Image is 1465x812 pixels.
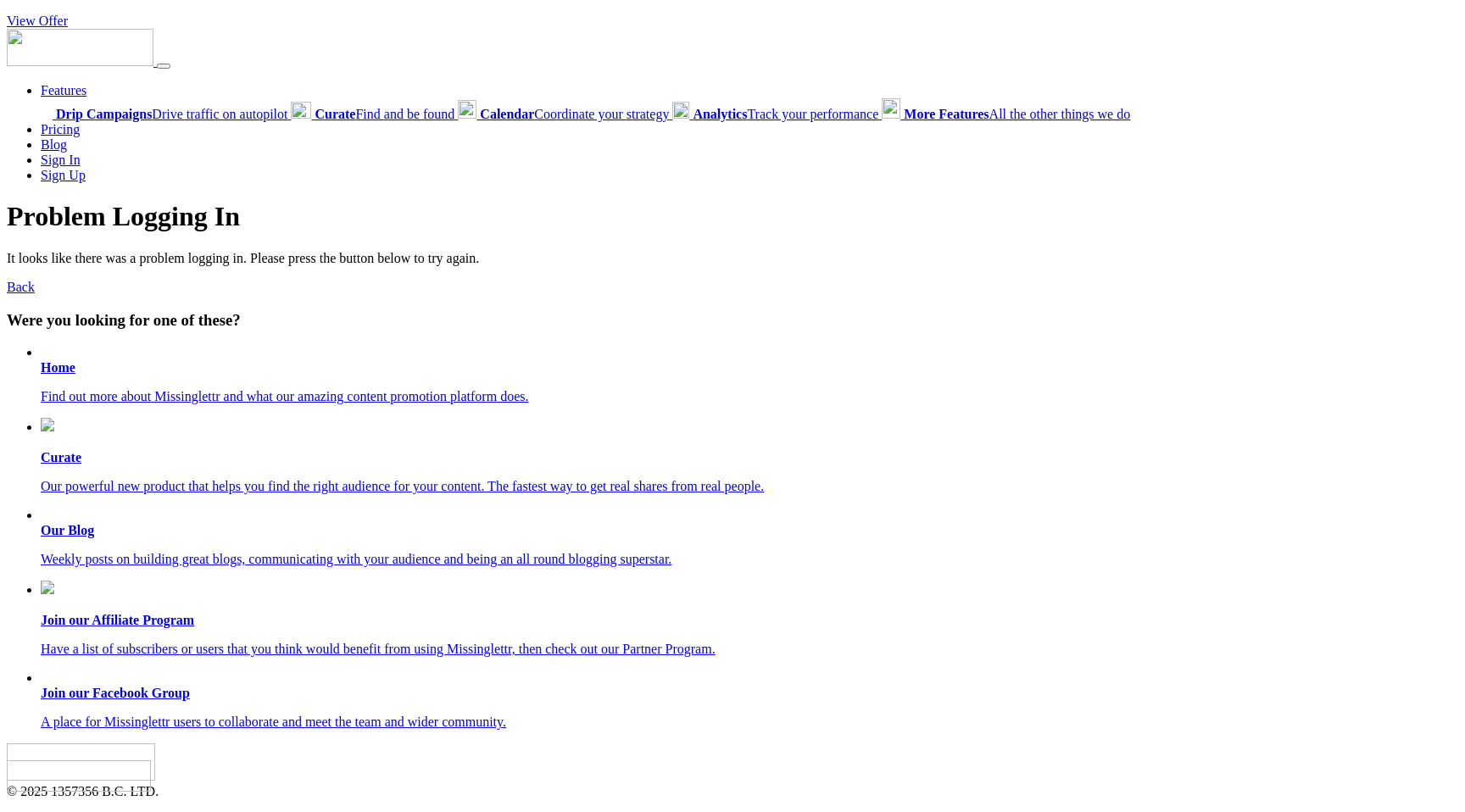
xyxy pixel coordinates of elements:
a: CalendarCoordinate your strategy [458,107,672,121]
span: Drive traffic on autopilot [56,107,287,121]
b: Analytics [693,107,747,121]
img: Missinglettr - Social Media Marketing for content focused teams | Product Hunt [7,760,151,792]
a: View Offer [7,14,68,28]
span: Track your performance [693,107,878,121]
a: Blog [41,137,67,152]
a: Join our Facebook Group A place for Missinglettr users to collaborate and meet the team and wider... [41,686,1458,730]
div: Features [41,98,1458,122]
b: Home [41,360,75,375]
div: © 2025 1357356 B.C. LTD. [7,743,1458,799]
a: Sign In [41,153,81,167]
b: More Features [904,107,989,121]
a: Curate Our powerful new product that helps you find the right audience for your content. The fast... [41,418,1458,494]
h1: Problem Logging In [7,201,1458,232]
img: curate.png [41,418,54,431]
a: Drip CampaignsDrive traffic on autopilot [41,107,291,121]
p: Weekly posts on building great blogs, communicating with your audience and being an all round blo... [41,552,1458,567]
b: Curate [41,450,81,464]
span: All the other things we do [904,107,1130,121]
img: revenue.png [41,581,54,594]
p: Our powerful new product that helps you find the right audience for your content. The fastest way... [41,479,1458,494]
a: AnalyticsTrack your performance [672,107,882,121]
b: Our Blog [41,523,94,537]
a: Sign Up [41,168,86,182]
a: More FeaturesAll the other things we do [882,107,1130,121]
span: Find and be found [315,107,454,121]
a: Features [41,83,86,97]
p: It looks like there was a problem logging in. Please press the button below to try again. [7,251,1458,266]
p: A place for Missinglettr users to collaborate and meet the team and wider community. [41,715,1458,730]
a: Home Find out more about Missinglettr and what our amazing content promotion platform does. [41,360,1458,404]
b: Drip Campaigns [56,107,152,121]
button: Menu [157,64,170,69]
a: Join our Affiliate Program Have a list of subscribers or users that you think would benefit from ... [41,581,1458,657]
p: Find out more about Missinglettr and what our amazing content promotion platform does. [41,389,1458,404]
a: CurateFind and be found [291,107,458,121]
b: Calendar [480,107,534,121]
a: Our Blog Weekly posts on building great blogs, communicating with your audience and being an all ... [41,523,1458,567]
b: Curate [315,107,355,121]
span: Coordinate your strategy [480,107,669,121]
a: Back [7,280,35,294]
p: Have a list of subscribers or users that you think would benefit from using Missinglettr, then ch... [41,642,1458,657]
b: Join our Facebook Group [41,686,190,700]
a: Pricing [41,122,80,136]
h3: Were you looking for one of these? [7,311,1458,330]
b: Join our Affiliate Program [41,613,194,627]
